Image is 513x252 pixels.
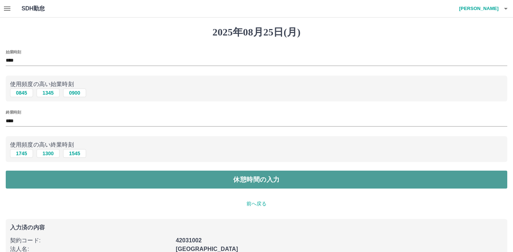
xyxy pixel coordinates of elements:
[10,149,33,158] button: 1745
[176,246,238,252] b: [GEOGRAPHIC_DATA]
[10,141,503,149] p: 使用頻度の高い終業時刻
[6,200,507,208] p: 前へ戻る
[6,26,507,38] h1: 2025年08月25日(月)
[6,171,507,189] button: 休憩時間の入力
[6,110,21,115] label: 終業時刻
[10,80,503,89] p: 使用頻度の高い始業時刻
[176,237,202,243] b: 42031002
[37,149,60,158] button: 1300
[6,49,21,54] label: 始業時刻
[10,89,33,97] button: 0845
[63,89,86,97] button: 0900
[10,225,503,230] p: 入力済の内容
[63,149,86,158] button: 1545
[10,236,171,245] p: 契約コード :
[37,89,60,97] button: 1345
